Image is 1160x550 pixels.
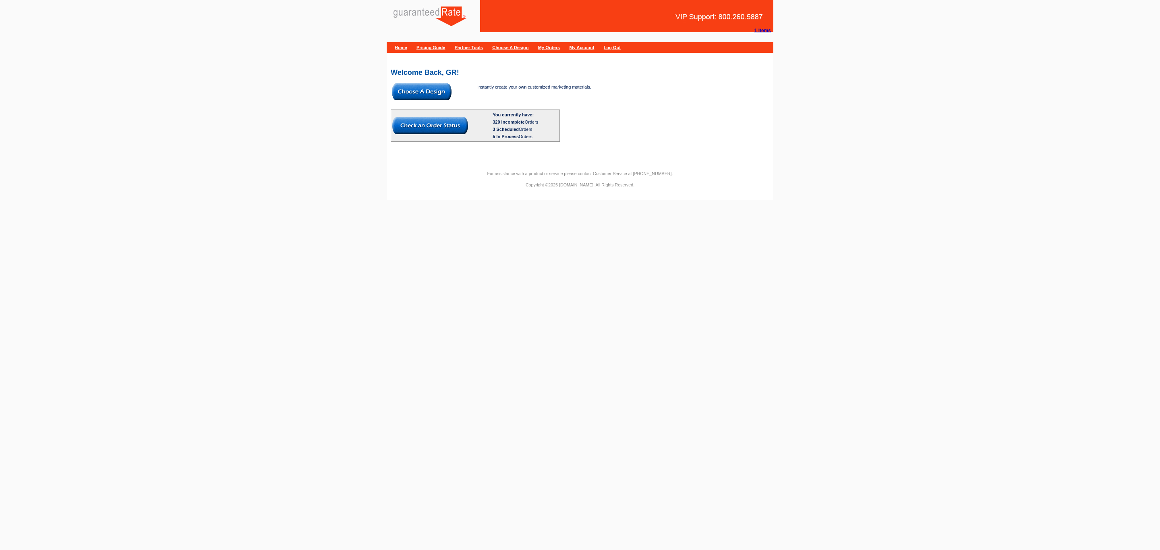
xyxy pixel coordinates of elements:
span: 320 Incomplete [493,120,524,124]
a: My Account [570,45,594,50]
b: You currently have: [493,112,534,117]
a: Log Out [604,45,621,50]
span: 5 In Process [493,134,519,139]
strong: 1 Items [754,28,771,33]
p: Copyright ©2025 [DOMAIN_NAME]. All Rights Reserved. [387,181,773,188]
h2: Welcome Back, GR! [391,69,769,76]
img: button-check-order-status.gif [392,117,468,134]
div: Orders Orders Orders [493,118,558,140]
span: Instantly create your own customized marketing materials. [477,85,591,89]
p: For assistance with a product or service please contact Customer Service at [PHONE_NUMBER]. [387,170,773,177]
a: Pricing Guide [416,45,445,50]
a: Choose A Design [492,45,528,50]
img: button-choose-design.gif [392,83,452,100]
span: 3 Scheduled [493,127,519,132]
a: Home [395,45,407,50]
a: My Orders [538,45,560,50]
a: Partner Tools [455,45,483,50]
